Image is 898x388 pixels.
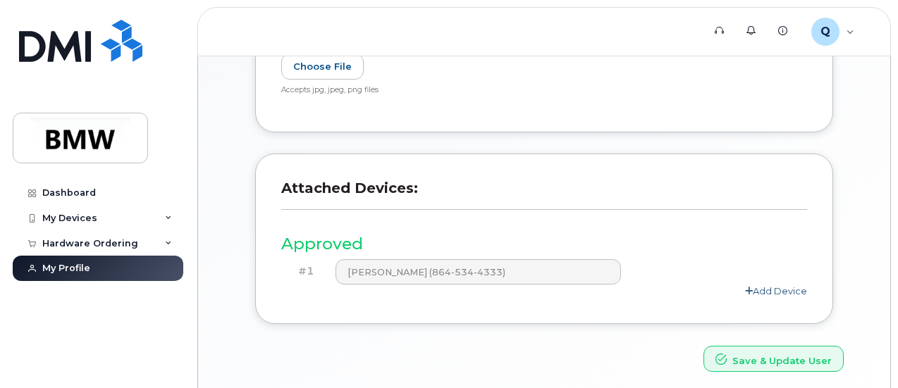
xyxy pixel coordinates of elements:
div: Accepts jpg, jpeg, png files [281,85,796,96]
a: Add Device [745,285,807,296]
h3: Approved [281,235,807,253]
button: Save & Update User [703,346,844,372]
iframe: Messenger Launcher [837,327,887,377]
h4: #1 [292,265,314,277]
div: QTE3028 [801,18,864,46]
label: Choose File [281,54,364,80]
h3: Attached Devices: [281,180,807,210]
span: Q [820,23,830,40]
